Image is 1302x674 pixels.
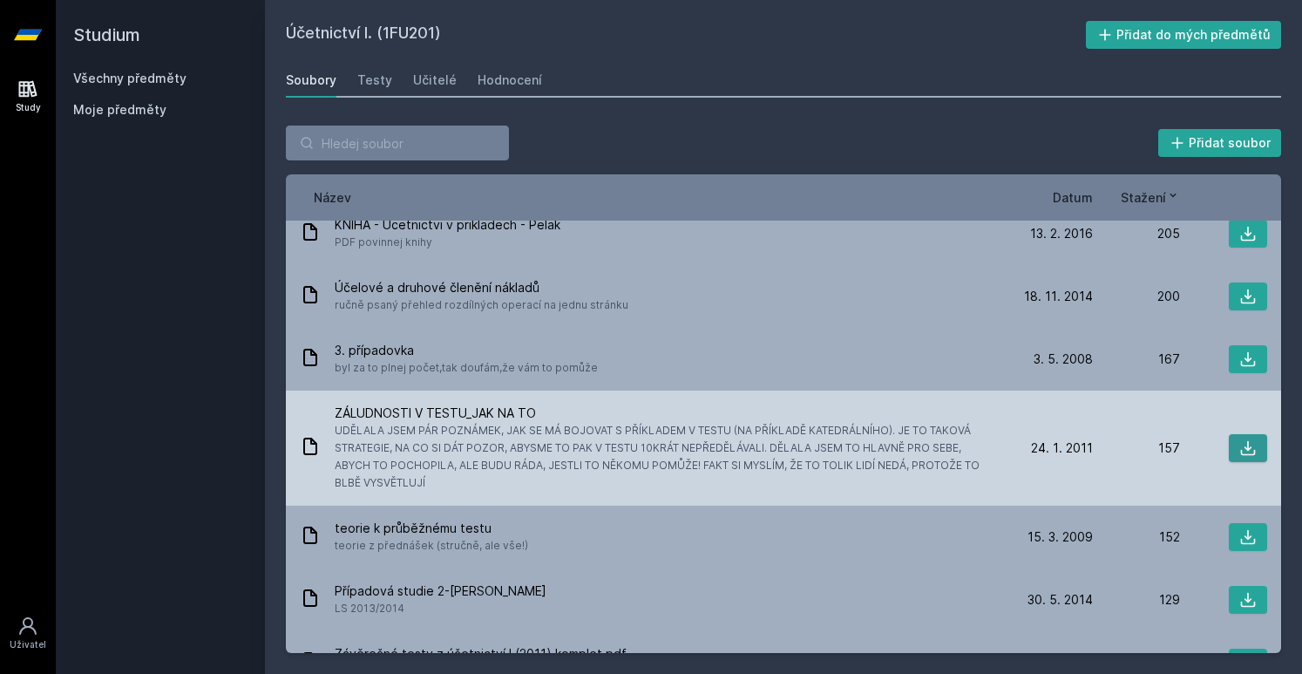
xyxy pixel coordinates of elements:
span: 30. 5. 2014 [1027,591,1093,609]
button: Název [314,188,351,207]
div: Study [16,101,41,114]
span: KNIHA - Ucetnictvi v prikladech - Pelak [335,216,560,234]
span: 15. 3. 2009 [1027,528,1093,546]
button: Přidat do mých předmětů [1086,21,1282,49]
span: Případová studie 2-[PERSON_NAME] [335,582,546,600]
span: Závěrečné testy z účetnictví I (2011) komplet pdf [335,645,627,663]
span: 3. 5. 2008 [1034,351,1093,368]
span: UDĚLALA JSEM PÁR POZNÁMEK, JAK SE MÁ BOJOVAT S PŘÍKLADEM V TESTU (NA PŘÍKLADĚ KATEDRÁLNÍHO). JE T... [335,422,999,492]
button: Stažení [1121,188,1180,207]
div: Hodnocení [478,71,542,89]
span: teorie k průběžnému testu [335,520,528,537]
a: Study [3,70,52,123]
span: byl za to plnej počet,tak doufám,že vám to pomůže [335,359,598,377]
span: Stažení [1121,188,1166,207]
a: Učitelé [413,63,457,98]
div: 200 [1093,288,1180,305]
a: Všechny předměty [73,71,186,85]
a: Hodnocení [478,63,542,98]
div: 157 [1093,439,1180,457]
a: Soubory [286,63,336,98]
div: Uživatel [10,638,46,651]
div: Učitelé [413,71,457,89]
span: 18. 11. 2014 [1024,288,1093,305]
div: 152 [1093,528,1180,546]
button: Přidat soubor [1158,129,1282,157]
span: ZÁLUDNOSTI V TESTU_JAK NA TO [335,405,999,422]
a: Testy [357,63,392,98]
span: PDF povinnej knihy [335,234,560,251]
a: Uživatel [3,607,52,660]
span: Účelové a druhové členění nákladů [335,279,628,296]
div: 167 [1093,351,1180,368]
span: Moje předměty [73,101,166,119]
div: 129 [1093,591,1180,609]
div: Soubory [286,71,336,89]
div: Testy [357,71,392,89]
h2: Účetnictví I. (1FU201) [286,21,1086,49]
span: 24. 1. 2011 [1031,439,1093,457]
span: LS 2013/2014 [335,600,546,617]
input: Hledej soubor [286,126,509,160]
span: 3. případovka [335,342,598,359]
span: teorie z přednášek (stručně, ale vše!) [335,537,528,555]
button: Datum [1053,188,1093,207]
div: 205 [1093,225,1180,242]
span: ručně psaný přehled rozdílných operací na jednu stránku [335,296,628,314]
span: 13. 2. 2016 [1030,225,1093,242]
